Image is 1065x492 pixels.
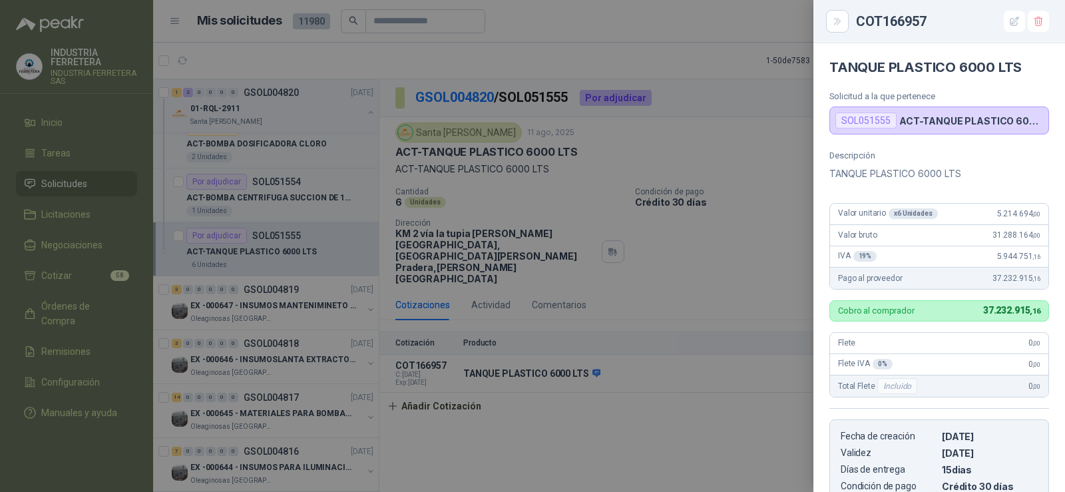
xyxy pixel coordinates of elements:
p: Cobro al comprador [838,306,915,315]
div: SOL051555 [835,113,897,128]
span: 37.232.915 [992,274,1040,283]
span: ,00 [1032,340,1040,347]
p: Solicitud a la que pertenece [829,91,1049,101]
span: Pago al proveedor [838,274,903,283]
span: Total Flete [838,378,920,394]
div: Incluido [877,378,917,394]
p: Condición de pago [841,481,937,492]
div: x 6 Unidades [889,208,938,219]
span: ,00 [1032,361,1040,368]
span: 31.288.164 [992,230,1040,240]
p: TANQUE PLASTICO 6000 LTS [829,166,1049,182]
span: 0 [1028,360,1040,369]
span: ,00 [1032,232,1040,239]
button: Close [829,13,845,29]
span: IVA [838,251,877,262]
div: 0 % [873,359,893,369]
span: ,16 [1030,307,1040,316]
h4: TANQUE PLASTICO 6000 LTS [829,59,1049,75]
p: Fecha de creación [841,431,937,442]
p: [DATE] [942,447,1038,459]
span: 5.944.751 [997,252,1040,261]
span: ,16 [1032,253,1040,260]
span: Valor unitario [838,208,938,219]
p: Validez [841,447,937,459]
p: [DATE] [942,431,1038,442]
span: Valor bruto [838,230,877,240]
div: 19 % [853,251,877,262]
p: Descripción [829,150,1049,160]
span: 5.214.694 [997,209,1040,218]
span: ,00 [1032,383,1040,390]
span: 37.232.915 [983,305,1040,316]
span: Flete [838,338,855,348]
p: Días de entrega [841,464,937,475]
span: 0 [1028,338,1040,348]
span: ,16 [1032,275,1040,282]
span: ,00 [1032,210,1040,218]
p: ACT-TANQUE PLASTICO 6000 LTS [899,115,1043,126]
div: COT166957 [856,11,1049,32]
span: Flete IVA [838,359,893,369]
p: Crédito 30 días [942,481,1038,492]
p: 15 dias [942,464,1038,475]
span: 0 [1028,381,1040,391]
